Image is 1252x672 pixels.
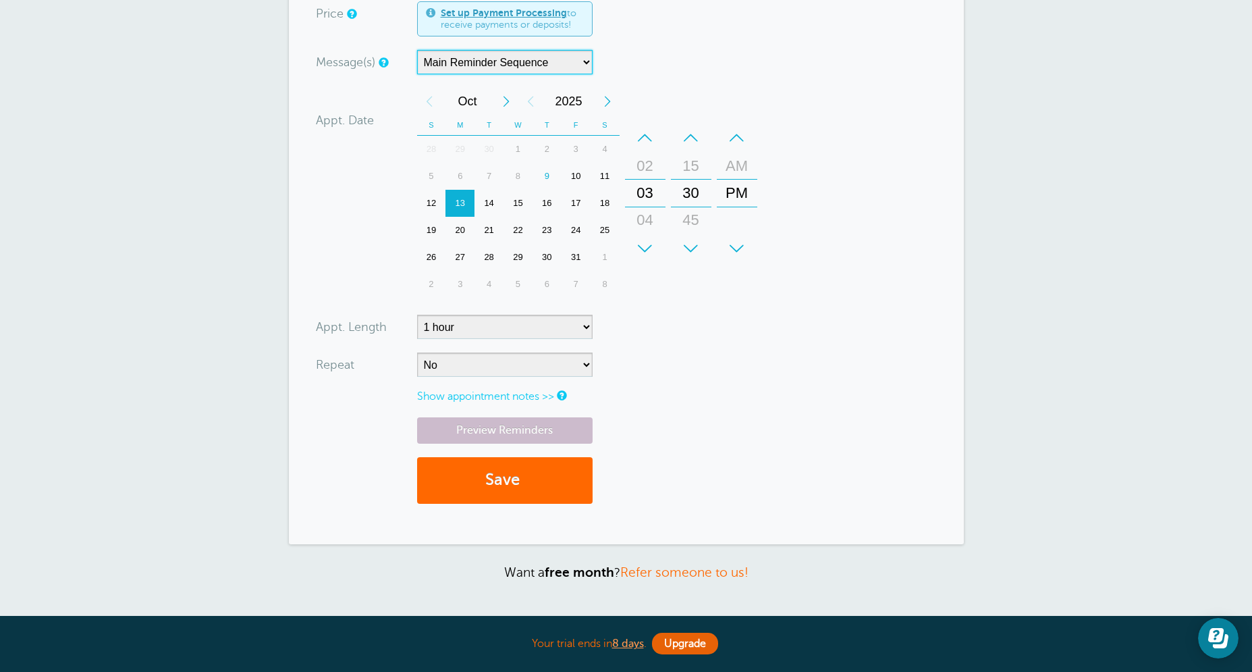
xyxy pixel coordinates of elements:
a: Preview Reminders [417,417,593,444]
div: Sunday, November 2 [417,271,446,298]
div: 19 [417,217,446,244]
div: 15 [503,190,533,217]
div: Next Year [595,88,620,115]
div: 27 [445,244,474,271]
a: 8 days [612,638,644,650]
div: 13 [445,190,474,217]
div: 16 [533,190,562,217]
div: 7 [474,163,503,190]
div: Sunday, September 28 [417,136,446,163]
div: 26 [417,244,446,271]
a: An optional price for the appointment. If you set a price, you can include a payment link in your... [347,9,355,18]
a: Set up Payment Processing [441,7,567,18]
div: Tuesday, September 30 [474,136,503,163]
div: Sunday, October 12 [417,190,446,217]
div: Your trial ends in . [289,629,964,658]
div: Friday, November 7 [562,271,591,298]
div: Tuesday, October 14 [474,190,503,217]
th: S [417,115,446,136]
div: 14 [474,190,503,217]
label: Repeat [316,359,354,371]
a: Simple templates and custom messages will use the reminder schedule set under Settings > Reminder... [379,58,387,67]
div: Previous Year [518,88,543,115]
div: Saturday, October 11 [591,163,620,190]
th: T [474,115,503,136]
span: October [441,88,494,115]
div: Wednesday, October 29 [503,244,533,271]
div: Today, Thursday, October 9 [533,163,562,190]
th: T [533,115,562,136]
div: 03 [629,180,661,207]
div: 2 [533,136,562,163]
div: Next Month [494,88,518,115]
div: 9 [533,163,562,190]
div: Saturday, October 18 [591,190,620,217]
div: Saturday, October 25 [591,217,620,244]
div: 28 [474,244,503,271]
div: Wednesday, November 5 [503,271,533,298]
div: 31 [562,244,591,271]
div: Wednesday, October 8 [503,163,533,190]
a: Upgrade [652,633,718,654]
div: 29 [503,244,533,271]
div: Monday, October 13 [445,190,474,217]
p: Want a ? [289,565,964,580]
div: Monday, October 27 [445,244,474,271]
div: 4 [474,271,503,298]
span: 2025 [543,88,595,115]
div: Friday, October 10 [562,163,591,190]
div: Thursday, November 6 [533,271,562,298]
th: S [591,115,620,136]
div: AM [721,153,753,180]
div: Friday, October 17 [562,190,591,217]
a: Show appointment notes >> [417,390,554,403]
div: Wednesday, October 1 [503,136,533,163]
div: 18 [591,190,620,217]
div: 6 [445,163,474,190]
th: F [562,115,591,136]
div: Tuesday, November 4 [474,271,503,298]
div: 2 [417,271,446,298]
div: Wednesday, October 15 [503,190,533,217]
label: Message(s) [316,56,375,68]
div: 24 [562,217,591,244]
div: Wednesday, October 22 [503,217,533,244]
div: Sunday, October 19 [417,217,446,244]
div: Friday, October 24 [562,217,591,244]
div: Monday, October 6 [445,163,474,190]
div: Hours [625,124,665,262]
div: 20 [445,217,474,244]
div: 30 [533,244,562,271]
a: Refer someone to us! [620,565,749,579]
div: 23 [533,217,562,244]
div: 22 [503,217,533,244]
div: Monday, November 3 [445,271,474,298]
div: 5 [503,271,533,298]
div: Friday, October 31 [562,244,591,271]
iframe: Resource center [1198,618,1239,658]
th: M [445,115,474,136]
div: Sunday, October 5 [417,163,446,190]
span: to receive payments or deposits! [441,7,584,31]
div: 29 [445,136,474,163]
div: 02 [629,153,661,180]
div: 3 [445,271,474,298]
div: 17 [562,190,591,217]
strong: free month [545,565,614,579]
div: PM [721,180,753,207]
div: Thursday, October 23 [533,217,562,244]
div: 10 [562,163,591,190]
div: 30 [474,136,503,163]
label: Appt. Length [316,321,387,333]
div: 21 [474,217,503,244]
div: Tuesday, October 7 [474,163,503,190]
div: 6 [533,271,562,298]
div: 4 [591,136,620,163]
div: 05 [629,234,661,261]
div: Thursday, October 30 [533,244,562,271]
div: 25 [591,217,620,244]
div: 12 [417,190,446,217]
div: 15 [675,153,707,180]
label: Price [316,7,344,20]
div: 3 [562,136,591,163]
